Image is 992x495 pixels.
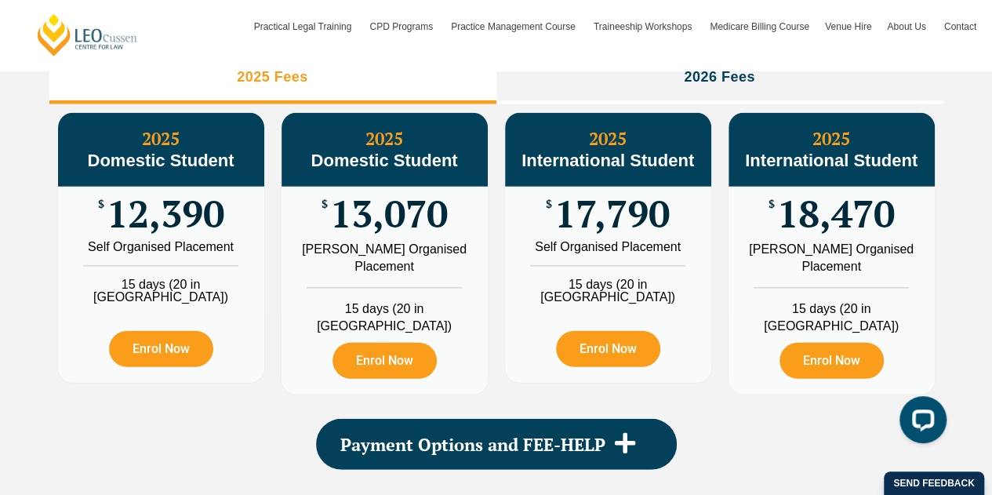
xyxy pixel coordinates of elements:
[554,198,670,229] span: 17,790
[517,241,699,253] div: Self Organised Placement
[779,343,884,379] a: Enrol Now
[330,198,448,229] span: 13,070
[887,390,953,456] iframe: LiveChat chat widget
[282,287,488,335] li: 15 days (20 in [GEOGRAPHIC_DATA])
[702,4,817,49] a: Medicare Billing Course
[282,129,488,171] h3: 2025
[546,198,552,210] span: $
[740,241,923,275] div: [PERSON_NAME] Organised Placement
[322,198,328,210] span: $
[362,4,443,49] a: CPD Programs
[237,68,308,86] h3: 2025 Fees
[556,331,660,367] a: Enrol Now
[293,241,476,275] div: [PERSON_NAME] Organised Placement
[58,129,264,171] h3: 2025
[70,241,253,253] div: Self Organised Placement
[684,68,755,86] h3: 2026 Fees
[817,4,879,49] a: Venue Hire
[936,4,984,49] a: Contact
[332,343,437,379] a: Enrol Now
[35,13,140,57] a: [PERSON_NAME] Centre for Law
[729,287,935,335] li: 15 days (20 in [GEOGRAPHIC_DATA])
[98,198,104,210] span: $
[729,129,935,171] h3: 2025
[769,198,775,210] span: $
[311,151,457,170] span: Domestic Student
[87,151,234,170] span: Domestic Student
[745,151,918,170] span: International Student
[443,4,586,49] a: Practice Management Course
[505,265,711,304] li: 15 days (20 in [GEOGRAPHIC_DATA])
[58,265,264,304] li: 15 days (20 in [GEOGRAPHIC_DATA])
[246,4,362,49] a: Practical Legal Training
[521,151,694,170] span: International Student
[109,331,213,367] a: Enrol Now
[586,4,702,49] a: Traineeship Workshops
[340,436,605,453] span: Payment Options and FEE-HELP
[107,198,224,229] span: 12,390
[879,4,936,49] a: About Us
[777,198,895,229] span: 18,470
[505,129,711,171] h3: 2025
